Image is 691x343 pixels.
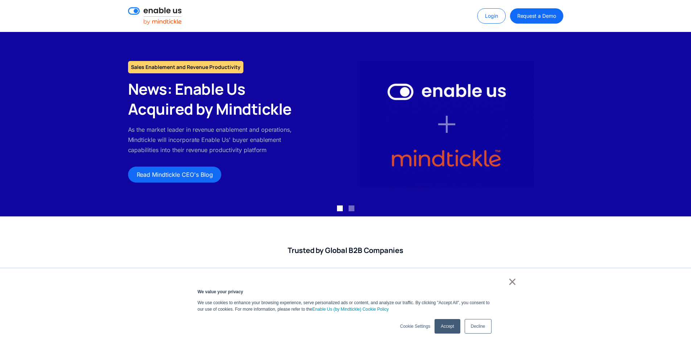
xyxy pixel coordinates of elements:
h2: Trusted by Global B2B Companies [128,246,563,255]
strong: We value your privacy [198,289,243,294]
p: As the market leader in revenue enablement and operations, Mindtickle will incorporate Enable Us'... [128,124,301,155]
a: Enable Us (by Mindtickle) Cookie Policy [312,306,389,313]
div: Show slide 2 of 2 [349,205,354,211]
a: × [508,278,517,285]
a: Request a Demo [510,8,563,24]
h1: Sales Enablement and Revenue Productivity [128,61,243,73]
h2: News: Enable Us Acquired by Mindtickle [128,79,301,119]
a: Login [477,8,506,24]
a: Read Mindtickle CEO's Blog [128,167,222,183]
div: next slide [662,32,691,216]
img: Enable Us by Mindtickle [359,61,534,187]
a: Cookie Settings [400,323,430,330]
div: Show slide 1 of 2 [337,205,343,211]
a: Accept [435,319,460,334]
p: We use cookies to enhance your browsing experience, serve personalized ads or content, and analyz... [198,299,494,313]
a: Decline [465,319,491,334]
